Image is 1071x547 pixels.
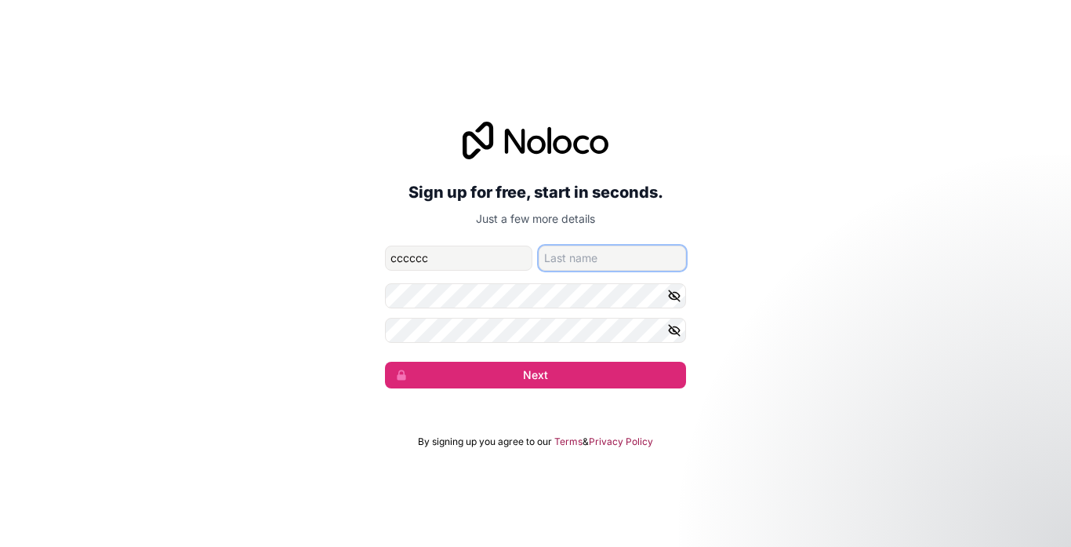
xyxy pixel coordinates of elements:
[418,436,552,448] span: By signing up you agree to our
[589,436,653,448] a: Privacy Policy
[583,436,589,448] span: &
[385,211,686,227] p: Just a few more details
[385,246,532,271] input: given-name
[554,436,583,448] a: Terms
[385,318,686,343] input: Confirm password
[385,283,686,308] input: Password
[385,362,686,388] button: Next
[539,246,686,271] input: family-name
[385,178,686,206] h2: Sign up for free, start in seconds.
